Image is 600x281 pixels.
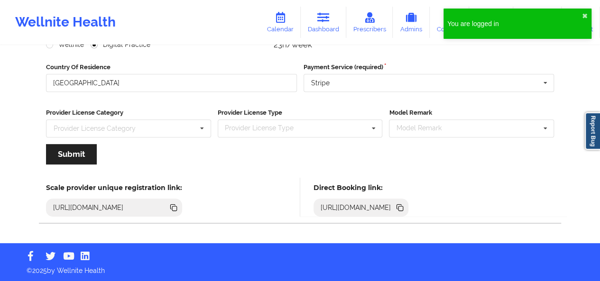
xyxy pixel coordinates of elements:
div: Provider License Category [54,125,136,132]
div: Stripe [311,80,330,86]
label: Provider License Type [218,108,383,118]
a: Prescribers [346,7,393,38]
label: Country Of Residence [46,63,297,72]
button: Submit [46,144,97,164]
label: Digital Practice [91,41,150,49]
label: Payment Service (required) [304,63,554,72]
a: Admins [393,7,430,38]
a: Dashboard [301,7,346,38]
h5: Direct Booking link: [314,183,409,192]
label: Wellnite [46,41,84,49]
p: © 2025 by Wellnite Health [20,259,580,275]
div: [URL][DOMAIN_NAME] [49,203,128,212]
label: Model Remark [389,108,554,118]
a: Report Bug [585,112,600,150]
a: Calendar [260,7,301,38]
div: [URL][DOMAIN_NAME] [317,203,395,212]
div: Model Remark [394,123,455,134]
div: You are logged in [447,19,582,28]
button: close [582,12,588,20]
label: Provider License Category [46,108,211,118]
div: 23h/week [274,40,411,49]
h5: Scale provider unique registration link: [46,183,182,192]
div: Provider License Type [222,123,307,134]
a: Coaches [430,7,469,38]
